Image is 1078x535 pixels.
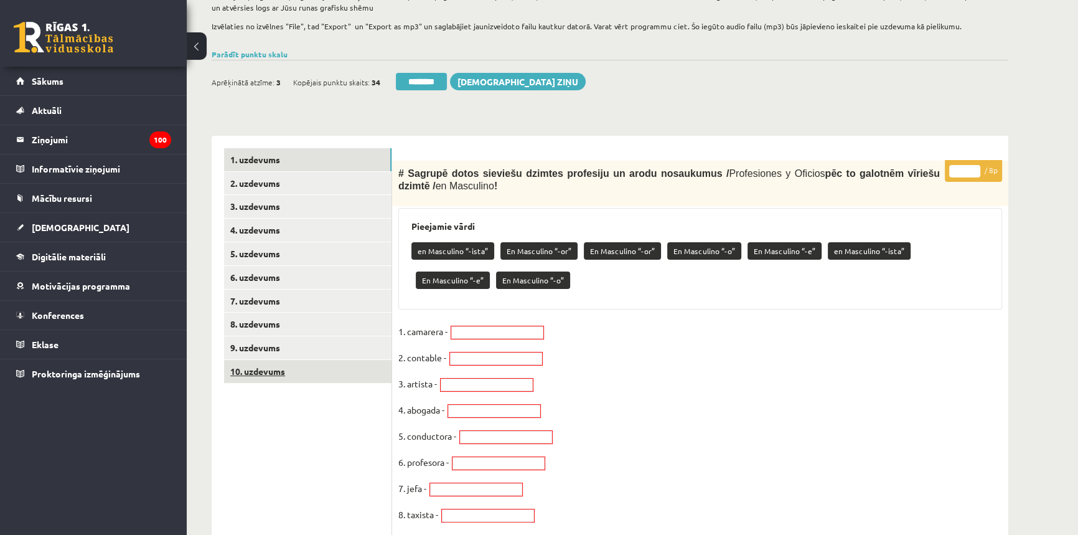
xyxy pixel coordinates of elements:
a: Informatīvie ziņojumi [16,154,171,183]
a: Sākums [16,67,171,95]
a: Motivācijas programma [16,272,171,300]
a: 9. uzdevums [224,336,391,359]
a: 1. uzdevums [224,148,391,171]
p: / 8p [945,160,1002,182]
p: 7. jefa - [398,479,426,498]
span: Digitālie materiāli [32,251,106,262]
a: Proktoringa izmēģinājums [16,359,171,388]
span: Proktoringa izmēģinājums [32,368,140,379]
span: Eklase [32,339,59,350]
p: En Masculino “-o” [667,242,741,260]
a: Ziņojumi100 [16,125,171,154]
a: 7. uzdevums [224,290,391,313]
span: # Sagrupē dotos sieviešu dzimtes profesiju un arodu nosaukumus / [398,168,729,179]
a: [DEMOGRAPHIC_DATA] ziņu [450,73,586,90]
a: 3. uzdevums [224,195,391,218]
a: Parādīt punktu skalu [212,49,288,59]
a: Rīgas 1. Tālmācības vidusskola [14,22,113,53]
a: 4. uzdevums [224,219,391,242]
span: en Masculino [436,181,494,191]
legend: Ziņojumi [32,125,171,154]
p: En Masculino “-e” [416,272,490,289]
i: 100 [149,131,171,148]
p: En Masculino “-or” [500,242,578,260]
p: En Masculino “-o” [496,272,570,289]
p: en Masculino “-ista” [828,242,911,260]
p: En Masculino “-e” [748,242,822,260]
p: En Masculino “-or” [584,242,661,260]
span: Kopējais punktu skaits: [293,73,370,92]
body: Bagātinātā teksta redaktors, wiswyg-editor-47024725801120-1758094768-256 [12,12,589,26]
h3: Pieejamie vārdi [411,221,989,232]
p: 4. abogada - [398,400,444,419]
span: Konferences [32,310,84,321]
span: Profesiones y Oficios [729,168,825,179]
p: 2. contable - [398,348,446,367]
p: 3. artista - [398,374,437,393]
a: [DEMOGRAPHIC_DATA] [16,213,171,242]
p: en Masculino “-ista” [411,242,494,260]
span: Sākums [32,75,63,87]
a: Digitālie materiāli [16,242,171,271]
a: 8. uzdevums [224,313,391,336]
p: Izvēlaties no izvēlnes "File", tad "Export" un "Export as mp3" un saglabājiet jaunizveidoto failu... [212,21,1002,32]
a: 2. uzdevums [224,172,391,195]
a: Eklase [16,330,171,359]
span: [DEMOGRAPHIC_DATA] [32,222,129,233]
span: Aprēķinātā atzīme: [212,73,274,92]
a: 5. uzdevums [224,242,391,265]
p: 8. taxista - [398,505,438,524]
span: Mācību resursi [32,192,92,204]
span: 34 [372,73,380,92]
a: 10. uzdevums [224,360,391,383]
a: Aktuāli [16,96,171,125]
span: Aktuāli [32,105,62,116]
span: 3 [276,73,281,92]
a: 6. uzdevums [224,266,391,289]
p: 1. camarera - [398,322,448,341]
legend: Informatīvie ziņojumi [32,154,171,183]
p: 5. conductora - [398,427,456,445]
a: Konferences [16,301,171,329]
p: 6. profesora - [398,453,449,471]
a: Mācību resursi [16,184,171,212]
span: Motivācijas programma [32,280,130,291]
span: ! [494,181,497,191]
